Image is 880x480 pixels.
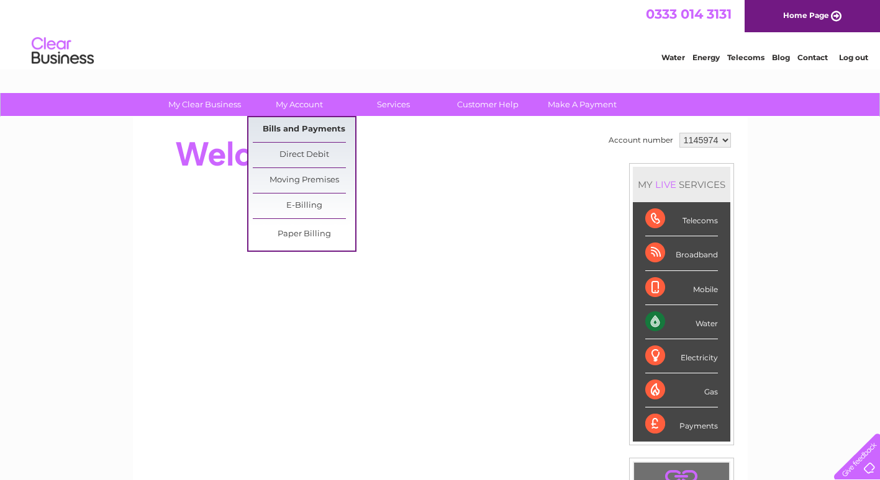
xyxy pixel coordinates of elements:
[253,193,355,218] a: E-Billing
[633,167,730,202] div: MY SERVICES
[645,339,718,373] div: Electricity
[692,53,720,62] a: Energy
[646,6,732,22] a: 0333 014 3131
[645,271,718,305] div: Mobile
[645,407,718,441] div: Payments
[797,53,828,62] a: Contact
[645,236,718,270] div: Broadband
[653,179,679,190] div: LIVE
[153,93,256,116] a: My Clear Business
[839,53,868,62] a: Log out
[31,32,94,70] img: logo.png
[253,222,355,247] a: Paper Billing
[645,305,718,339] div: Water
[606,130,676,151] td: Account number
[645,373,718,407] div: Gas
[727,53,764,62] a: Telecoms
[253,168,355,193] a: Moving Premises
[342,93,445,116] a: Services
[248,93,350,116] a: My Account
[253,117,355,142] a: Bills and Payments
[253,143,355,167] a: Direct Debit
[772,53,790,62] a: Blog
[645,202,718,236] div: Telecoms
[437,93,539,116] a: Customer Help
[661,53,685,62] a: Water
[531,93,633,116] a: Make A Payment
[147,7,734,60] div: Clear Business is a trading name of Verastar Limited (registered in [GEOGRAPHIC_DATA] No. 3667643...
